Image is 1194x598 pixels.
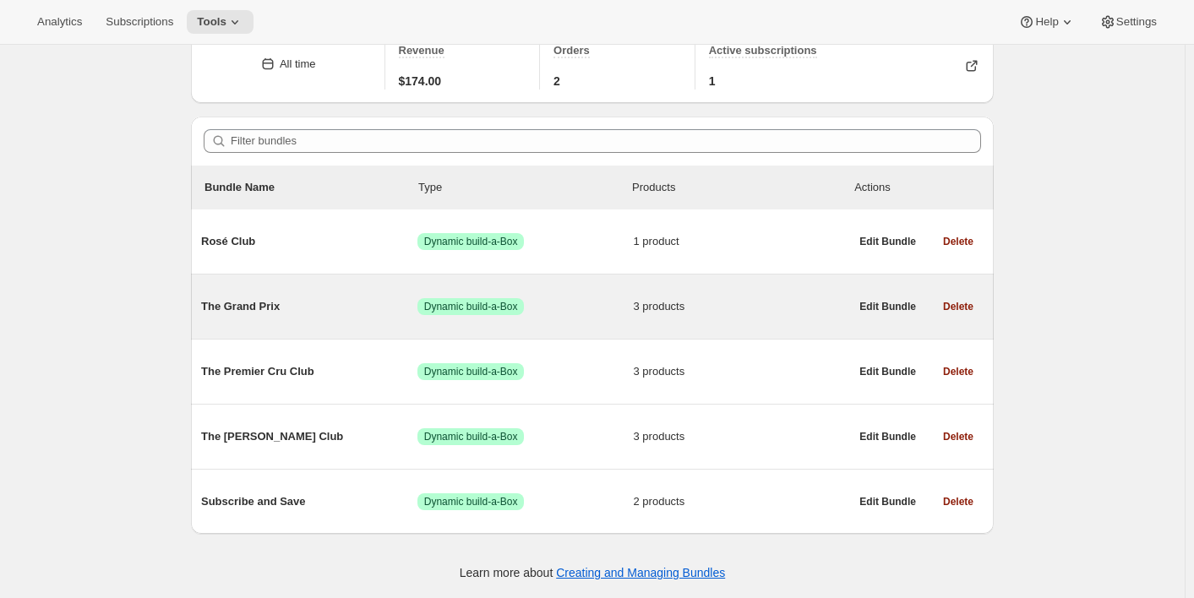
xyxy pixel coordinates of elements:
span: Analytics [37,15,82,29]
span: Edit Bundle [859,235,916,248]
span: Dynamic build-a-Box [424,300,518,313]
button: Edit Bundle [849,425,926,448]
span: 3 products [634,363,850,380]
span: 1 product [634,233,850,250]
span: 3 products [634,298,850,315]
span: Dynamic build-a-Box [424,365,518,378]
span: Delete [943,235,973,248]
span: Subscriptions [106,15,173,29]
span: Delete [943,495,973,508]
p: Learn more about [460,564,725,581]
span: Rosé Club [201,233,417,250]
span: The Premier Cru Club [201,363,417,380]
div: Products [632,179,846,196]
span: Dynamic build-a-Box [424,235,518,248]
span: Delete [943,300,973,313]
span: 2 [553,73,560,90]
span: Edit Bundle [859,365,916,378]
div: Actions [854,179,980,196]
span: Settings [1116,15,1157,29]
button: Delete [933,360,984,383]
span: Delete [943,365,973,378]
span: Dynamic build-a-Box [424,430,518,443]
span: The Grand Prix [201,298,417,315]
button: Settings [1089,10,1167,34]
span: Edit Bundle [859,300,916,313]
button: Delete [933,230,984,253]
span: Subscribe and Save [201,493,417,510]
button: Subscriptions [95,10,183,34]
div: All time [280,56,316,73]
div: Type [418,179,632,196]
span: 3 products [634,428,850,445]
span: Revenue [399,44,444,57]
span: Help [1035,15,1058,29]
span: The [PERSON_NAME] Club [201,428,417,445]
button: Edit Bundle [849,295,926,318]
span: Dynamic build-a-Box [424,495,518,508]
p: Bundle Name [204,179,418,196]
button: Analytics [27,10,92,34]
span: Orders [553,44,590,57]
span: 1 [709,73,716,90]
span: Edit Bundle [859,430,916,443]
a: Creating and Managing Bundles [556,566,725,579]
button: Edit Bundle [849,360,926,383]
button: Tools [187,10,254,34]
button: Delete [933,425,984,448]
button: Edit Bundle [849,490,926,514]
button: Delete [933,295,984,318]
button: Delete [933,490,984,514]
button: Edit Bundle [849,230,926,253]
span: Edit Bundle [859,495,916,508]
input: Filter bundles [231,129,981,153]
span: Delete [943,430,973,443]
span: Tools [197,15,226,29]
span: $174.00 [399,73,442,90]
button: Help [1008,10,1085,34]
span: Active subscriptions [709,44,817,57]
span: 2 products [634,493,850,510]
